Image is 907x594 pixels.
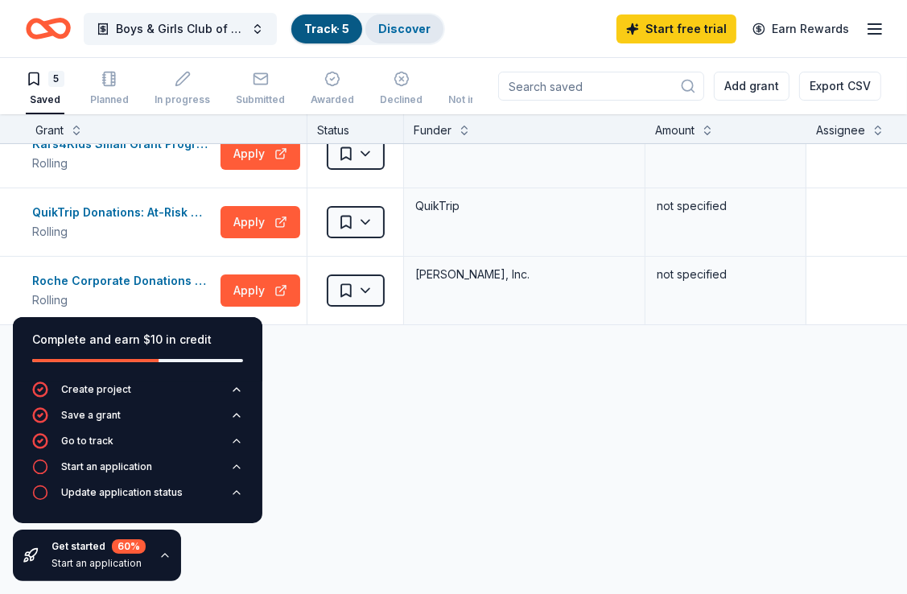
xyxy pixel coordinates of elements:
[221,206,300,238] button: Apply
[655,263,796,286] div: not specified
[112,539,146,554] div: 60 %
[714,72,790,101] button: Add grant
[32,203,214,241] button: QuikTrip Donations: At-Risk Youth and Early Childhood EducationRolling
[26,93,64,106] div: Saved
[32,459,243,485] button: Start an application
[414,263,635,286] div: [PERSON_NAME], Inc.
[414,195,635,217] div: QuikTrip
[32,134,214,173] button: Kars4Kids Small Grant ProgramRolling
[155,64,210,114] button: In progress
[32,407,243,433] button: Save a grant
[90,64,129,114] button: Planned
[61,486,183,499] div: Update application status
[32,271,214,291] div: Roche Corporate Donations and Philanthropy (CDP)
[155,93,210,106] div: In progress
[616,14,736,43] a: Start free trial
[35,121,64,140] div: Grant
[32,433,243,459] button: Go to track
[116,19,245,39] span: Boys & Girls Club of [GEOGRAPHIC_DATA]: Powerhour Program
[32,485,243,510] button: Update application status
[32,330,243,349] div: Complete and earn $10 in credit
[498,72,704,101] input: Search saved
[52,557,146,570] div: Start an application
[380,64,423,114] button: Declined
[61,460,152,473] div: Start an application
[32,154,214,173] div: Rolling
[61,435,113,448] div: Go to track
[32,271,214,310] button: Roche Corporate Donations and Philanthropy (CDP)Rolling
[84,13,277,45] button: Boys & Girls Club of [GEOGRAPHIC_DATA]: Powerhour Program
[61,383,131,396] div: Create project
[26,64,64,114] button: 5Saved
[48,71,64,87] div: 5
[304,22,349,35] a: Track· 5
[378,22,431,35] a: Discover
[90,93,129,106] div: Planned
[414,121,451,140] div: Funder
[816,121,865,140] div: Assignee
[307,114,404,143] div: Status
[799,72,881,101] button: Export CSV
[61,409,121,422] div: Save a grant
[221,138,300,170] button: Apply
[221,274,300,307] button: Apply
[311,93,354,106] div: Awarded
[32,222,214,241] div: Rolling
[32,203,214,222] div: QuikTrip Donations: At-Risk Youth and Early Childhood Education
[655,195,796,217] div: not specified
[448,93,517,106] div: Not interested
[448,64,517,114] button: Not interested
[236,93,285,106] div: Submitted
[26,10,71,47] a: Home
[290,13,445,45] button: Track· 5Discover
[380,93,423,106] div: Declined
[236,64,285,114] button: Submitted
[32,291,214,310] div: Rolling
[311,64,354,114] button: Awarded
[52,539,146,554] div: Get started
[743,14,859,43] a: Earn Rewards
[32,134,214,154] div: Kars4Kids Small Grant Program
[32,382,243,407] button: Create project
[655,121,695,140] div: Amount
